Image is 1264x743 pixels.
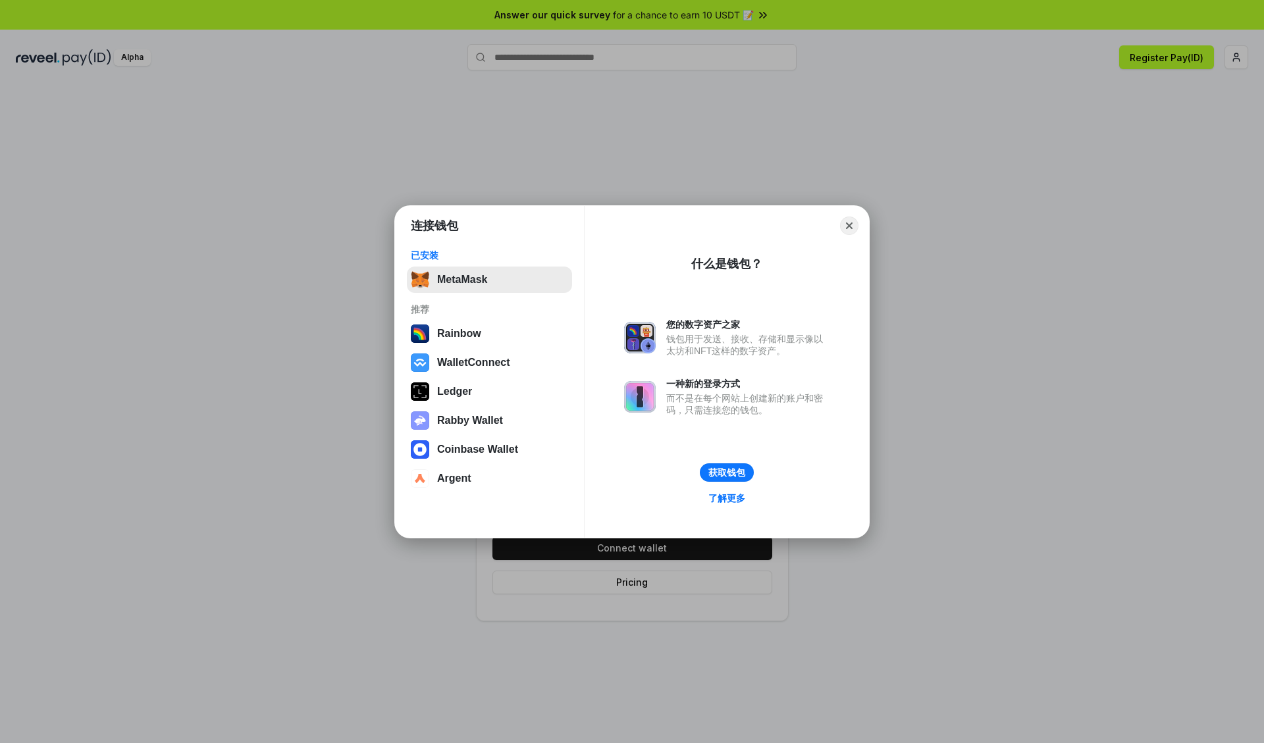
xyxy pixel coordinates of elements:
[666,392,829,416] div: 而不是在每个网站上创建新的账户和密码，只需连接您的钱包。
[411,440,429,459] img: svg+xml,%3Csvg%20width%3D%2228%22%20height%3D%2228%22%20viewBox%3D%220%200%2028%2028%22%20fill%3D...
[411,469,429,488] img: svg+xml,%3Csvg%20width%3D%2228%22%20height%3D%2228%22%20viewBox%3D%220%200%2028%2028%22%20fill%3D...
[437,328,481,340] div: Rainbow
[708,467,745,478] div: 获取钱包
[437,444,518,455] div: Coinbase Wallet
[666,333,829,357] div: 钱包用于发送、接收、存储和显示像以太坊和NFT这样的数字资产。
[624,322,656,353] img: svg+xml,%3Csvg%20xmlns%3D%22http%3A%2F%2Fwww.w3.org%2F2000%2Fsvg%22%20fill%3D%22none%22%20viewBox...
[437,473,471,484] div: Argent
[411,249,568,261] div: 已安装
[437,357,510,369] div: WalletConnect
[411,303,568,315] div: 推荐
[411,353,429,372] img: svg+xml,%3Csvg%20width%3D%2228%22%20height%3D%2228%22%20viewBox%3D%220%200%2028%2028%22%20fill%3D...
[407,465,572,492] button: Argent
[407,320,572,347] button: Rainbow
[411,411,429,430] img: svg+xml,%3Csvg%20xmlns%3D%22http%3A%2F%2Fwww.w3.org%2F2000%2Fsvg%22%20fill%3D%22none%22%20viewBox...
[411,382,429,401] img: svg+xml,%3Csvg%20xmlns%3D%22http%3A%2F%2Fwww.w3.org%2F2000%2Fsvg%22%20width%3D%2228%22%20height%3...
[407,349,572,376] button: WalletConnect
[437,386,472,397] div: Ledger
[708,492,745,504] div: 了解更多
[700,490,753,507] a: 了解更多
[411,270,429,289] img: svg+xml,%3Csvg%20fill%3D%22none%22%20height%3D%2233%22%20viewBox%3D%220%200%2035%2033%22%20width%...
[407,378,572,405] button: Ledger
[700,463,754,482] button: 获取钱包
[840,217,858,235] button: Close
[666,378,829,390] div: 一种新的登录方式
[407,436,572,463] button: Coinbase Wallet
[624,381,656,413] img: svg+xml,%3Csvg%20xmlns%3D%22http%3A%2F%2Fwww.w3.org%2F2000%2Fsvg%22%20fill%3D%22none%22%20viewBox...
[407,407,572,434] button: Rabby Wallet
[411,218,458,234] h1: 连接钱包
[411,324,429,343] img: svg+xml,%3Csvg%20width%3D%22120%22%20height%3D%22120%22%20viewBox%3D%220%200%20120%20120%22%20fil...
[437,415,503,426] div: Rabby Wallet
[666,319,829,330] div: 您的数字资产之家
[407,267,572,293] button: MetaMask
[437,274,487,286] div: MetaMask
[691,256,762,272] div: 什么是钱包？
